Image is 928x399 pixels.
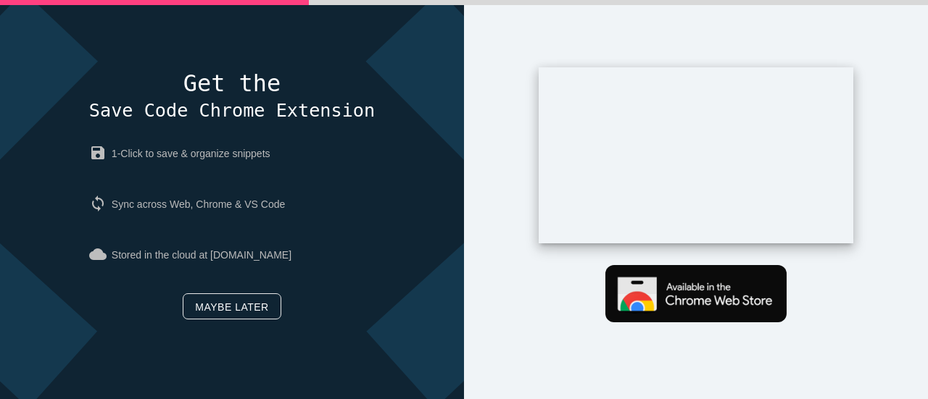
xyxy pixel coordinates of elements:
img: Get Chrome extension [605,265,787,322]
i: save [89,144,112,161]
a: Maybe later [183,293,281,319]
i: sync [89,195,112,212]
i: cloud [89,245,112,263]
p: Stored in the cloud at [DOMAIN_NAME] [89,235,375,275]
h4: Get the [89,71,375,123]
span: Save Code Chrome Extension [89,100,375,121]
p: Sync across Web, Chrome & VS Code [89,184,375,224]
p: 1-Click to save & organize snippets [89,133,375,174]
